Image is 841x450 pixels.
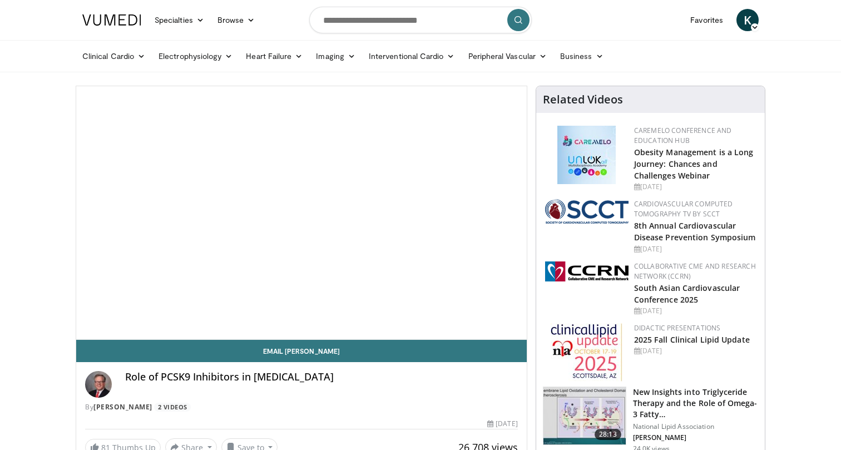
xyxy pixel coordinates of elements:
[85,371,112,398] img: Avatar
[545,199,629,224] img: 51a70120-4f25-49cc-93a4-67582377e75f.png.150x105_q85_autocrop_double_scale_upscale_version-0.2.png
[633,387,758,420] h3: New Insights into Triglyceride Therapy and the Role of Omega-3 Fatty…
[634,283,740,305] a: South Asian Cardiovascular Conference 2025
[148,9,211,31] a: Specialties
[543,93,623,106] h4: Related Videos
[487,419,517,429] div: [DATE]
[154,403,191,412] a: 2 Videos
[595,429,621,440] span: 28:13
[684,9,730,31] a: Favorites
[634,147,754,181] a: Obesity Management is a Long Journey: Chances and Challenges Webinar
[152,45,239,67] a: Electrophysiology
[93,402,152,412] a: [PERSON_NAME]
[634,323,756,333] div: Didactic Presentations
[239,45,309,67] a: Heart Failure
[634,182,756,192] div: [DATE]
[76,45,152,67] a: Clinical Cardio
[634,306,756,316] div: [DATE]
[553,45,610,67] a: Business
[557,126,616,184] img: 45df64a9-a6de-482c-8a90-ada250f7980c.png.150x105_q85_autocrop_double_scale_upscale_version-0.2.jpg
[634,334,750,345] a: 2025 Fall Clinical Lipid Update
[76,340,527,362] a: Email [PERSON_NAME]
[82,14,141,26] img: VuMedi Logo
[76,86,527,340] video-js: Video Player
[634,220,756,243] a: 8th Annual Cardiovascular Disease Prevention Symposium
[736,9,759,31] a: K
[634,346,756,356] div: [DATE]
[309,7,532,33] input: Search topics, interventions
[85,402,518,412] div: By
[462,45,553,67] a: Peripheral Vascular
[634,261,756,281] a: Collaborative CME and Research Network (CCRN)
[551,323,622,382] img: d65bce67-f81a-47c5-b47d-7b8806b59ca8.jpg.150x105_q85_autocrop_double_scale_upscale_version-0.2.jpg
[125,371,518,383] h4: Role of PCSK9 Inhibitors in [MEDICAL_DATA]
[634,244,756,254] div: [DATE]
[309,45,362,67] a: Imaging
[545,261,629,281] img: a04ee3ba-8487-4636-b0fb-5e8d268f3737.png.150x105_q85_autocrop_double_scale_upscale_version-0.2.png
[362,45,462,67] a: Interventional Cardio
[633,422,758,431] p: National Lipid Association
[543,387,626,445] img: 45ea033d-f728-4586-a1ce-38957b05c09e.150x105_q85_crop-smart_upscale.jpg
[633,433,758,442] p: [PERSON_NAME]
[634,199,733,219] a: Cardiovascular Computed Tomography TV by SCCT
[211,9,262,31] a: Browse
[634,126,732,145] a: CaReMeLO Conference and Education Hub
